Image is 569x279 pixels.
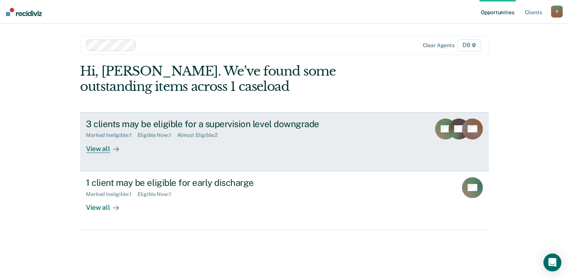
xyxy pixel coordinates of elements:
[86,138,128,153] div: View all
[551,6,563,18] button: P
[86,177,348,188] div: 1 client may be eligible for early discharge
[138,132,177,138] div: Eligible Now : 1
[544,254,562,272] div: Open Intercom Messenger
[80,64,407,94] div: Hi, [PERSON_NAME]. We’ve found some outstanding items across 1 caseload
[80,112,489,171] a: 3 clients may be eligible for a supervision level downgradeMarked Ineligible:1Eligible Now:1Almos...
[458,39,481,51] span: D9
[86,197,128,212] div: View all
[6,8,42,16] img: Recidiviz
[86,132,137,138] div: Marked Ineligible : 1
[80,171,489,230] a: 1 client may be eligible for early dischargeMarked Ineligible:1Eligible Now:1View all
[86,119,348,129] div: 3 clients may be eligible for a supervision level downgrade
[86,191,137,197] div: Marked Ineligible : 1
[423,42,455,49] div: Clear agents
[138,191,177,197] div: Eligible Now : 1
[177,132,224,138] div: Almost Eligible : 2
